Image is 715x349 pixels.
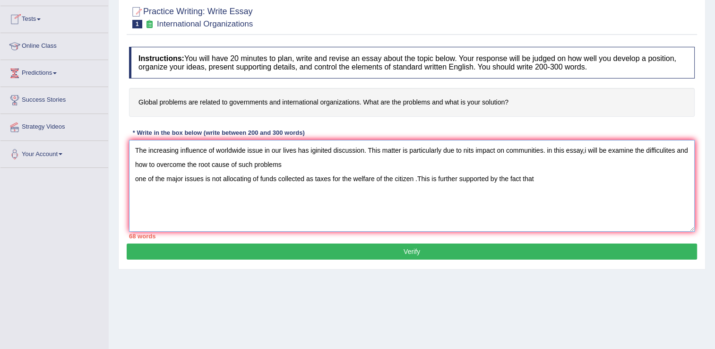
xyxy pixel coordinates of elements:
a: Tests [0,6,108,30]
b: Instructions: [138,54,184,62]
h2: Practice Writing: Write Essay [129,5,253,28]
small: Exam occurring question [145,20,155,29]
a: Online Class [0,33,108,57]
a: Predictions [0,60,108,84]
a: Success Stories [0,87,108,111]
h4: You will have 20 minutes to plan, write and revise an essay about the topic below. Your response ... [129,47,695,79]
span: 1 [132,20,142,28]
a: Your Account [0,141,108,165]
div: * Write in the box below (write between 200 and 300 words) [129,129,308,138]
button: Verify [127,244,697,260]
small: International Organizations [157,19,253,28]
div: 68 words [129,232,695,241]
h4: Global problems are related to governments and international organizations. What are the problems... [129,88,695,117]
a: Strategy Videos [0,114,108,138]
